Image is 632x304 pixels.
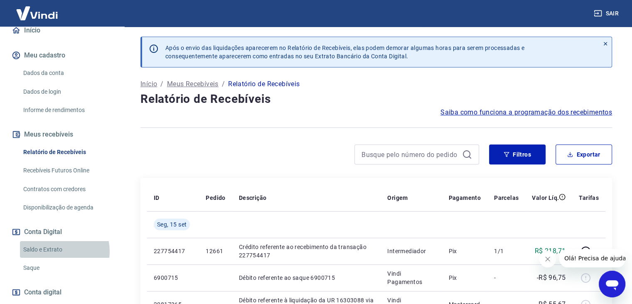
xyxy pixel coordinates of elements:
button: Filtros [489,145,546,164]
a: Saiba como funciona a programação dos recebimentos [440,107,612,117]
p: / [222,79,225,89]
a: Dados da conta [20,65,114,82]
a: Dados de login [20,83,114,100]
button: Conta Digital [10,223,114,241]
iframe: Botão para abrir a janela de mensagens [599,271,625,297]
a: Conta digital [10,283,114,302]
p: Após o envio das liquidações aparecerem no Relatório de Recebíveis, elas podem demorar algumas ho... [165,44,524,60]
h4: Relatório de Recebíveis [140,91,612,107]
p: - [494,274,519,282]
span: Olá! Precisa de ajuda? [5,6,70,12]
button: Meus recebíveis [10,125,114,144]
input: Busque pelo número do pedido [361,148,459,161]
button: Sair [592,6,622,21]
p: Parcelas [494,194,519,202]
button: Meu cadastro [10,46,114,65]
p: 6900715 [154,274,192,282]
p: Vindi Pagamentos [387,269,435,286]
a: Início [140,79,157,89]
p: -R$ 96,75 [537,273,566,283]
a: Início [10,21,114,40]
a: Saldo e Extrato [20,241,114,258]
p: Pix [448,247,481,255]
p: Pix [448,274,481,282]
p: Débito referente ao saque 6900715 [239,274,374,282]
p: 227754417 [154,247,192,255]
p: Descrição [239,194,267,202]
a: Contratos com credores [20,181,114,198]
p: Crédito referente ao recebimento da transação 227754417 [239,243,374,259]
a: Meus Recebíveis [167,79,219,89]
a: Informe de rendimentos [20,102,114,119]
iframe: Fechar mensagem [539,251,556,267]
iframe: Mensagem da empresa [559,249,625,267]
p: 12661 [206,247,225,255]
p: Pedido [206,194,225,202]
p: R$ 218,71 [535,246,566,256]
span: Seg, 15 set [157,220,187,229]
a: Relatório de Recebíveis [20,144,114,161]
p: Intermediador [387,247,435,255]
a: Recebíveis Futuros Online [20,162,114,179]
img: Vindi [10,0,64,26]
p: Pagamento [448,194,481,202]
p: Tarifas [579,194,599,202]
span: Conta digital [24,287,61,298]
p: Relatório de Recebíveis [228,79,300,89]
p: Valor Líq. [532,194,559,202]
p: ID [154,194,160,202]
a: Disponibilização de agenda [20,199,114,216]
p: 1/1 [494,247,519,255]
button: Exportar [556,145,612,164]
p: Origem [387,194,408,202]
a: Saque [20,259,114,277]
p: / [160,79,163,89]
